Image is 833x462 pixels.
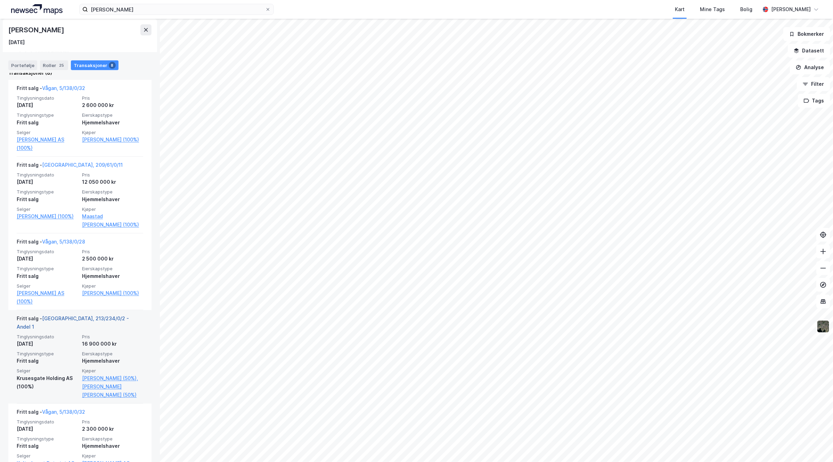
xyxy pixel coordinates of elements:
[17,212,78,221] a: [PERSON_NAME] (100%)
[82,189,143,195] span: Eierskapstype
[675,5,685,14] div: Kart
[82,453,143,459] span: Kjøper
[82,135,143,144] a: [PERSON_NAME] (100%)
[82,419,143,425] span: Pris
[17,408,85,419] div: Fritt salg -
[771,5,811,14] div: [PERSON_NAME]
[42,85,85,91] a: Vågan, 5/138/0/32
[17,315,129,330] a: [GEOGRAPHIC_DATA], 213/234/0/2 - Andel 1
[17,419,78,425] span: Tinglysningsdato
[8,60,37,70] div: Portefølje
[82,101,143,109] div: 2 600 000 kr
[17,255,78,263] div: [DATE]
[17,272,78,280] div: Fritt salg
[17,84,85,95] div: Fritt salg -
[82,95,143,101] span: Pris
[42,239,85,245] a: Vågan, 5/138/0/28
[82,112,143,118] span: Eierskapstype
[82,195,143,204] div: Hjemmelshaver
[82,340,143,348] div: 16 900 000 kr
[71,60,119,70] div: Transaksjoner
[17,206,78,212] span: Selger
[817,320,830,333] img: 9k=
[82,206,143,212] span: Kjøper
[17,118,78,127] div: Fritt salg
[17,189,78,195] span: Tinglysningstype
[17,238,85,249] div: Fritt salg -
[82,334,143,340] span: Pris
[11,4,63,15] img: logo.a4113a55bc3d86da70a041830d287a7e.svg
[82,283,143,289] span: Kjøper
[17,112,78,118] span: Tinglysningstype
[17,130,78,135] span: Selger
[17,101,78,109] div: [DATE]
[42,409,85,415] a: Vågan, 5/138/0/32
[82,436,143,442] span: Eierskapstype
[740,5,752,14] div: Bolig
[88,4,265,15] input: Søk på adresse, matrikkel, gårdeiere, leietakere eller personer
[17,289,78,306] a: [PERSON_NAME] AS (100%)
[82,266,143,272] span: Eierskapstype
[783,27,830,41] button: Bokmerker
[17,334,78,340] span: Tinglysningsdato
[17,442,78,450] div: Fritt salg
[82,289,143,297] a: [PERSON_NAME] (100%)
[17,340,78,348] div: [DATE]
[700,5,725,14] div: Mine Tags
[82,255,143,263] div: 2 500 000 kr
[82,374,143,382] a: [PERSON_NAME] (50%),
[82,382,143,399] a: [PERSON_NAME] [PERSON_NAME] (50%)
[798,429,833,462] iframe: Chat Widget
[17,161,123,172] div: Fritt salg -
[58,62,65,69] div: 25
[17,314,143,334] div: Fritt salg -
[790,60,830,74] button: Analyse
[82,172,143,178] span: Pris
[17,425,78,433] div: [DATE]
[17,351,78,357] span: Tinglysningstype
[17,195,78,204] div: Fritt salg
[82,212,143,229] a: Maastad [PERSON_NAME] (100%)
[40,60,68,70] div: Roller
[17,135,78,152] a: [PERSON_NAME] AS (100%)
[82,368,143,374] span: Kjøper
[17,95,78,101] span: Tinglysningsdato
[17,178,78,186] div: [DATE]
[788,44,830,58] button: Datasett
[17,266,78,272] span: Tinglysningstype
[17,368,78,374] span: Selger
[82,351,143,357] span: Eierskapstype
[82,118,143,127] div: Hjemmelshaver
[17,374,78,391] div: Krusesgate Holding AS (100%)
[82,249,143,255] span: Pris
[8,24,65,35] div: [PERSON_NAME]
[17,453,78,459] span: Selger
[82,272,143,280] div: Hjemmelshaver
[798,94,830,108] button: Tags
[797,77,830,91] button: Filter
[82,442,143,450] div: Hjemmelshaver
[17,357,78,365] div: Fritt salg
[17,172,78,178] span: Tinglysningsdato
[17,249,78,255] span: Tinglysningsdato
[82,425,143,433] div: 2 300 000 kr
[82,178,143,186] div: 12 050 000 kr
[42,162,123,168] a: [GEOGRAPHIC_DATA], 209/61/0/11
[109,62,116,69] div: 8
[82,357,143,365] div: Hjemmelshaver
[8,38,25,47] div: [DATE]
[17,436,78,442] span: Tinglysningstype
[82,130,143,135] span: Kjøper
[17,283,78,289] span: Selger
